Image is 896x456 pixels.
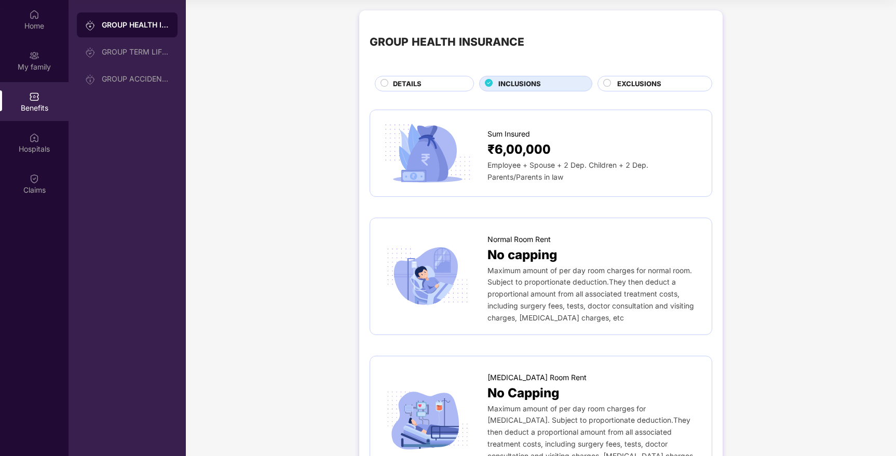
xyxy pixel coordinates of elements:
img: svg+xml;base64,PHN2ZyBpZD0iSG9tZSIgeG1sbnM9Imh0dHA6Ly93d3cudzMub3JnLzIwMDAvc3ZnIiB3aWR0aD0iMjAiIG... [29,9,39,20]
span: No capping [487,245,557,265]
div: GROUP HEALTH INSURANCE [102,20,169,30]
img: svg+xml;base64,PHN2ZyBpZD0iQ2xhaW0iIHhtbG5zPSJodHRwOi8vd3d3LnczLm9yZy8yMDAwL3N2ZyIgd2lkdGg9IjIwIi... [29,173,39,184]
span: INCLUSIONS [498,78,541,89]
div: GROUP TERM LIFE INSURANCE [102,48,169,56]
img: icon [381,120,474,186]
img: icon [381,387,474,453]
img: svg+xml;base64,PHN2ZyBpZD0iQmVuZWZpdHMiIHhtbG5zPSJodHRwOi8vd3d3LnczLm9yZy8yMDAwL3N2ZyIgd2lkdGg9Ij... [29,91,39,102]
span: Maximum amount of per day room charges for normal room. Subject to proportionate deduction.They t... [487,266,694,322]
img: svg+xml;base64,PHN2ZyB3aWR0aD0iMjAiIGhlaWdodD0iMjAiIHZpZXdCb3g9IjAgMCAyMCAyMCIgZmlsbD0ibm9uZSIgeG... [85,47,96,58]
span: DETAILS [393,78,422,89]
div: GROUP ACCIDENTAL INSURANCE [102,75,169,83]
span: EXCLUSIONS [617,78,661,89]
img: svg+xml;base64,PHN2ZyB3aWR0aD0iMjAiIGhlaWdodD0iMjAiIHZpZXdCb3g9IjAgMCAyMCAyMCIgZmlsbD0ibm9uZSIgeG... [85,20,96,31]
span: ₹6,00,000 [487,140,551,159]
div: GROUP HEALTH INSURANCE [370,33,524,50]
span: No Capping [487,383,559,403]
span: Normal Room Rent [487,234,551,245]
img: icon [381,244,474,309]
span: Employee + Spouse + 2 Dep. Children + 2 Dep. Parents/Parents in law [487,161,648,181]
span: [MEDICAL_DATA] Room Rent [487,372,587,383]
img: svg+xml;base64,PHN2ZyBpZD0iSG9zcGl0YWxzIiB4bWxucz0iaHR0cDovL3d3dy53My5vcmcvMjAwMC9zdmciIHdpZHRoPS... [29,132,39,143]
img: svg+xml;base64,PHN2ZyB3aWR0aD0iMjAiIGhlaWdodD0iMjAiIHZpZXdCb3g9IjAgMCAyMCAyMCIgZmlsbD0ibm9uZSIgeG... [85,74,96,85]
img: svg+xml;base64,PHN2ZyB3aWR0aD0iMjAiIGhlaWdodD0iMjAiIHZpZXdCb3g9IjAgMCAyMCAyMCIgZmlsbD0ibm9uZSIgeG... [29,50,39,61]
span: Sum Insured [487,128,530,140]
